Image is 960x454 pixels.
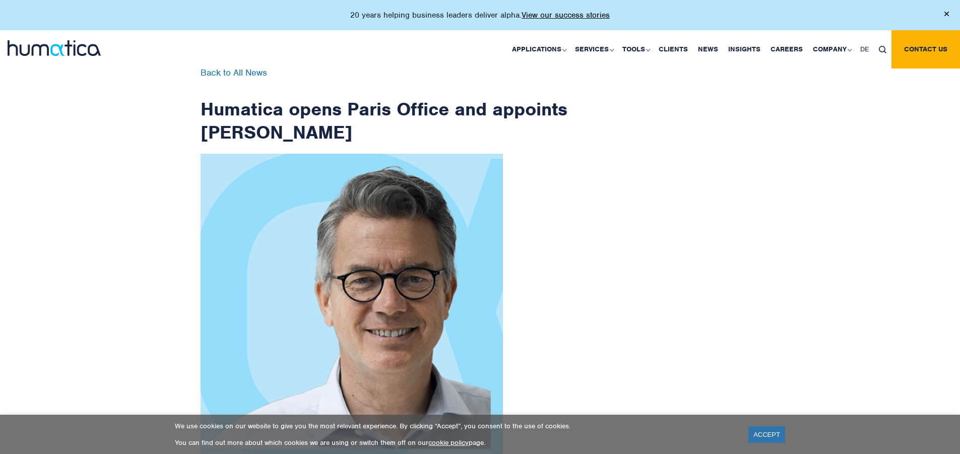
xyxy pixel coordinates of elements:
a: cookie policy [428,438,469,447]
a: Applications [507,30,570,69]
a: Tools [617,30,654,69]
img: logo [8,40,101,56]
a: Clients [654,30,693,69]
a: Company [808,30,855,69]
a: DE [855,30,874,69]
p: You can find out more about which cookies we are using or switch them off on our page. [175,438,736,447]
span: DE [860,45,869,53]
a: View our success stories [522,10,610,20]
h1: Humatica opens Paris Office and appoints [PERSON_NAME] [201,69,568,144]
a: Back to All News [201,67,267,78]
a: Insights [723,30,765,69]
a: Contact us [891,30,960,69]
a: Services [570,30,617,69]
a: Careers [765,30,808,69]
a: ACCEPT [748,426,785,443]
img: search_icon [879,46,886,53]
p: 20 years helping business leaders deliver alpha. [350,10,610,20]
a: News [693,30,723,69]
p: We use cookies on our website to give you the most relevant experience. By clicking “Accept”, you... [175,422,736,430]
